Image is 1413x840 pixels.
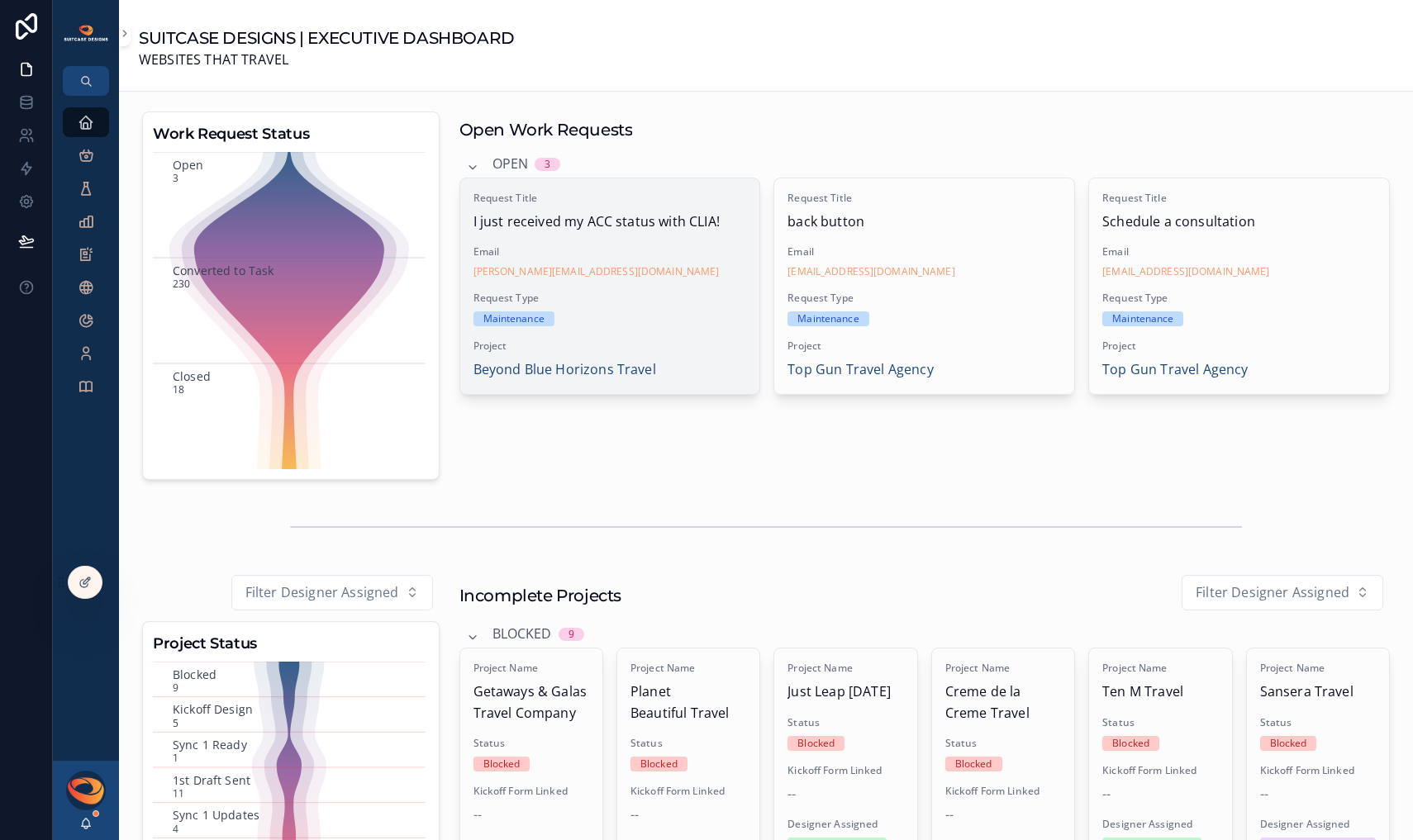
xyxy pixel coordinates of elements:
[1102,292,1376,305] span: Request Type
[787,192,1061,205] span: Request Title
[1102,784,1111,805] span: --
[139,26,515,50] h1: SUITCASE DESIGNS | EXECUTIVE DASHBOARD
[459,178,761,395] a: Request TitleI just received my ACC status with CLIA!Email[PERSON_NAME][EMAIL_ADDRESS][DOMAIN_NAM...
[473,804,482,826] span: --
[545,158,550,171] div: 3
[1260,681,1376,703] span: Sansera Travel
[63,24,109,42] img: App logo
[1102,764,1218,777] span: Kickoff Form Linked
[945,785,1061,798] span: Kickoff Form Linked
[473,339,747,353] span: Project
[1102,265,1269,278] a: [EMAIL_ADDRESS][DOMAIN_NAME]
[153,632,429,655] h3: Project Status
[173,716,178,730] text: 5
[630,785,746,798] span: Kickoff Form Linked
[569,628,574,641] div: 9
[173,681,178,695] text: 9
[173,667,216,682] text: Blocked
[1102,818,1218,831] span: Designer Assigned
[173,701,253,717] text: Kickoff Design
[787,784,796,805] span: --
[1260,716,1376,729] span: Status
[787,245,1061,259] span: Email
[1112,736,1149,751] div: Blocked
[1102,662,1218,675] span: Project Name
[1102,192,1376,205] span: Request Title
[173,262,274,278] text: Converted to Task
[1196,582,1349,604] span: Filter Designer Assigned
[787,662,903,675] span: Project Name
[1102,245,1376,259] span: Email
[483,757,521,771] div: Blocked
[1102,211,1376,233] span: Schedule a consultation
[787,764,903,777] span: Kickoff Form Linked
[473,265,720,278] a: [PERSON_NAME][EMAIL_ADDRESS][DOMAIN_NAME]
[153,122,429,145] h3: Work Request Status
[231,575,433,611] button: Select Button
[1260,662,1376,675] span: Project Name
[492,624,552,645] span: Blocked
[787,716,903,729] span: Status
[787,265,954,278] a: [EMAIL_ADDRESS][DOMAIN_NAME]
[173,772,250,788] text: 1st Draft Sent
[173,382,184,396] text: 18
[1260,764,1376,777] span: Kickoff Form Linked
[787,292,1061,305] span: Request Type
[797,311,859,326] div: Maintenance
[459,118,633,141] h1: Open Work Requests
[630,737,746,750] span: Status
[473,211,747,233] span: I just received my ACC status with CLIA!
[787,359,933,381] a: Top Gun Travel Agency
[1088,178,1390,395] a: Request TitleSchedule a consultationEmail[EMAIL_ADDRESS][DOMAIN_NAME]Request TypeMaintenanceProje...
[1260,818,1376,831] span: Designer Assigned
[173,171,178,185] text: 3
[173,786,184,800] text: 11
[53,96,119,423] div: scrollable content
[1112,311,1173,326] div: Maintenance
[173,807,259,823] text: Sync 1 Updates
[787,339,1061,353] span: Project
[459,584,621,607] h1: Incomplete Projects
[1182,575,1383,611] button: Select Button
[1102,359,1248,381] a: Top Gun Travel Agency
[945,737,1061,750] span: Status
[787,681,903,703] span: Just Leap [DATE]
[630,804,639,826] span: --
[955,757,992,771] div: Blocked
[473,737,589,750] span: Status
[630,681,746,724] span: Planet Beautiful Travel
[1260,784,1268,805] span: --
[945,681,1061,724] span: Creme de la Creme Travel
[173,737,248,752] text: Sync 1 Ready
[773,178,1075,395] a: Request Titleback buttonEmail[EMAIL_ADDRESS][DOMAIN_NAME]Request TypeMaintenanceProjectTop Gun Tr...
[1102,681,1218,703] span: Ten M Travel
[173,156,204,172] text: Open
[945,804,954,826] span: --
[630,662,746,675] span: Project Name
[483,311,545,326] div: Maintenance
[492,154,529,175] span: Open
[473,662,589,675] span: Project Name
[473,681,589,724] span: Getaways & Galas Travel Company
[173,368,211,383] text: Closed
[173,277,190,291] text: 230
[473,785,589,798] span: Kickoff Form Linked
[640,757,678,771] div: Blocked
[945,662,1061,675] span: Project Name
[473,192,747,205] span: Request Title
[473,245,747,259] span: Email
[173,751,178,765] text: 1
[787,211,1061,233] span: back button
[173,822,178,836] text: 4
[787,818,903,831] span: Designer Assigned
[473,359,656,381] a: Beyond Blue Horizons Travel
[1270,736,1307,751] div: Blocked
[1102,339,1376,353] span: Project
[473,292,747,305] span: Request Type
[245,582,399,604] span: Filter Designer Assigned
[139,50,515,71] span: WEBSITES THAT TRAVEL
[1102,716,1218,729] span: Status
